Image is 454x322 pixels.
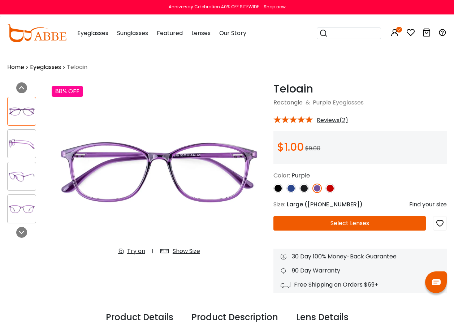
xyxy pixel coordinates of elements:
[281,252,440,261] div: 30 Day 100% Money-Back Guarantee
[67,63,87,72] span: Teloain
[307,200,360,209] span: [PHONE_NUMBER]
[273,216,426,231] button: Select Lenses
[260,4,286,10] a: Shop now
[304,98,311,107] span: &
[313,98,331,107] a: Purple
[273,98,303,107] a: Rectangle
[8,202,36,216] img: Teloain Purple TR Eyeglasses , UniversalBridgeFit , Lightweight Frames from ABBE Glasses
[273,171,290,180] span: Color:
[77,29,108,37] span: Eyeglasses
[191,29,211,37] span: Lenses
[305,144,320,153] span: $9.00
[432,279,441,285] img: chat
[52,86,83,97] div: 88% OFF
[8,137,36,151] img: Teloain Purple TR Eyeglasses , UniversalBridgeFit , Lightweight Frames from ABBE Glasses
[157,29,183,37] span: Featured
[8,169,36,184] img: Teloain Purple TR Eyeglasses , UniversalBridgeFit , Lightweight Frames from ABBE Glasses
[281,280,440,289] div: Free Shipping on Orders $69+
[277,139,304,155] span: $1.00
[333,98,364,107] span: Eyeglasses
[173,247,200,256] div: Show Size
[273,82,447,95] h1: Teloain
[7,24,66,42] img: abbeglasses.com
[219,29,246,37] span: Our Story
[264,4,286,10] div: Shop now
[291,171,310,180] span: Purple
[52,82,266,261] img: Teloain Purple TR Eyeglasses , UniversalBridgeFit , Lightweight Frames from ABBE Glasses
[117,29,148,37] span: Sunglasses
[8,104,36,119] img: Teloain Purple TR Eyeglasses , UniversalBridgeFit , Lightweight Frames from ABBE Glasses
[127,247,145,256] div: Try on
[287,200,363,209] span: Large ( )
[169,4,259,10] div: Anniversay Celebration 40% OFF SITEWIDE
[7,63,24,72] a: Home
[281,266,440,275] div: 90 Day Warranty
[30,63,61,72] a: Eyeglasses
[317,117,348,124] span: Reviews(2)
[273,200,285,209] span: Size:
[409,200,447,209] div: Find your size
